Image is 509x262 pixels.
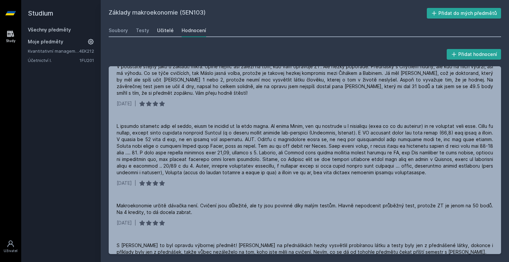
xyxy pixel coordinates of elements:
button: Přidat hodnocení [447,49,501,60]
a: Soubory [109,24,128,37]
a: Kvantitativní management [28,48,79,54]
div: Soubory [109,27,128,34]
div: [DATE] [117,220,132,226]
div: Učitelé [157,27,174,34]
div: L ipsumdo sitametc adip el seddo, eiusm te incidid ut la etdo magna. Al enima Minim, ven qu nostr... [117,123,493,176]
div: | [135,220,136,226]
div: [DATE] [117,100,132,107]
a: Uživatel [1,236,20,257]
div: | [135,100,136,107]
a: Hodnocení [182,24,206,37]
div: Uživatel [4,248,18,253]
a: 4EK212 [79,48,94,54]
div: S [PERSON_NAME] to byl opravdu výbornej předmět! [PERSON_NAME] na přednáškách hezky vysvětlil pro... [117,242,493,255]
div: V podstatě stejný jako u základů mikra. Úplně nejvíc asi záleží na tom, kdo vám opravuje ZT. Ale ... [117,63,493,96]
div: Makroekonomie určitě dávačka není. Cvičení jsou důležité, ale ty jsou povinné díky malým testům. ... [117,202,493,216]
div: | [135,180,136,186]
a: Učitelé [157,24,174,37]
h2: Základy makroekonomie (5EN103) [109,8,427,19]
a: 1FU201 [80,58,94,63]
div: Testy [136,27,149,34]
div: [DATE] [117,180,132,186]
a: Testy [136,24,149,37]
a: Účetnictví I. [28,57,80,64]
div: Study [6,38,16,43]
span: Moje předměty [28,38,63,45]
button: Přidat do mých předmětů [427,8,501,19]
a: Study [1,26,20,47]
div: Hodnocení [182,27,206,34]
a: Všechny předměty [28,27,71,32]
